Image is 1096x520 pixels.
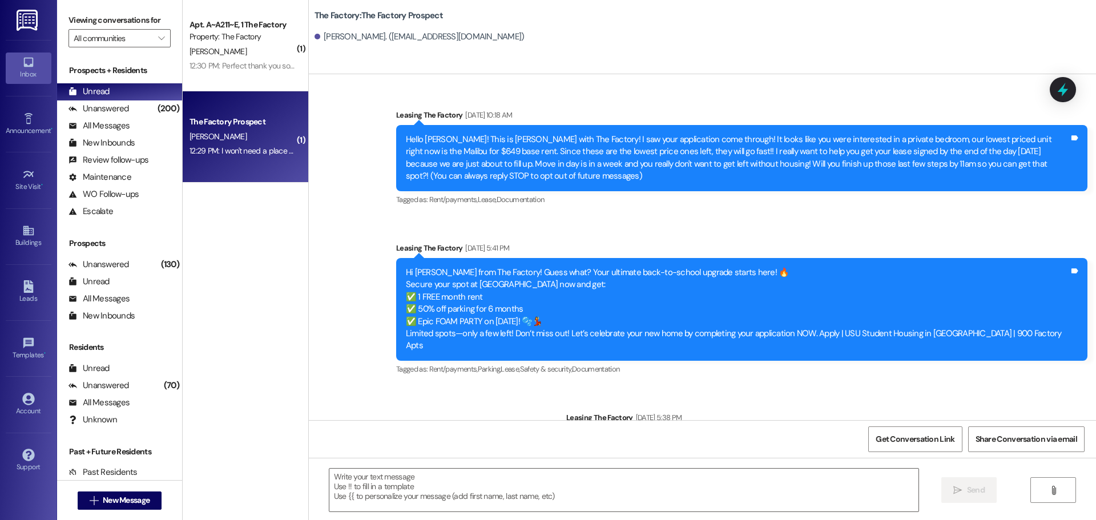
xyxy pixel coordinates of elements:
[68,205,113,217] div: Escalate
[968,426,1085,452] button: Share Conversation via email
[190,46,247,57] span: [PERSON_NAME]
[41,181,43,189] span: •
[572,364,620,374] span: Documentation
[190,146,353,156] div: 12:29 PM: I won't need a place for now. Thank you.
[68,466,138,478] div: Past Residents
[6,389,51,420] a: Account
[158,256,182,273] div: (130)
[190,31,295,43] div: Property: The Factory
[68,310,135,322] div: New Inbounds
[429,364,478,374] span: Rent/payments ,
[57,237,182,249] div: Prospects
[190,116,295,128] div: The Factory Prospect
[520,364,572,374] span: Safety & security ,
[68,103,129,115] div: Unanswered
[68,259,129,271] div: Unanswered
[190,19,295,31] div: Apt. A~A211~E, 1 The Factory
[976,433,1077,445] span: Share Conversation via email
[1049,486,1058,495] i: 
[103,494,150,506] span: New Message
[497,195,545,204] span: Documentation
[315,31,525,43] div: [PERSON_NAME]. ([EMAIL_ADDRESS][DOMAIN_NAME])
[406,267,1069,352] div: Hi [PERSON_NAME] from The Factory! Guess what? Your ultimate back-to-school upgrade starts here! ...
[74,29,152,47] input: All communities
[78,491,162,510] button: New Message
[68,154,148,166] div: Review follow-ups
[406,134,1069,183] div: Hello [PERSON_NAME]! This is [PERSON_NAME] with The Factory! I saw your application come through!...
[68,293,130,305] div: All Messages
[68,171,131,183] div: Maintenance
[17,10,40,31] img: ResiDesk Logo
[6,333,51,364] a: Templates •
[57,341,182,353] div: Residents
[429,195,478,204] span: Rent/payments ,
[633,412,682,424] div: [DATE] 5:38 PM
[6,277,51,308] a: Leads
[68,362,110,374] div: Unread
[90,496,98,505] i: 
[51,125,53,133] span: •
[315,10,443,22] b: The Factory: The Factory Prospect
[155,100,182,118] div: (200)
[6,221,51,252] a: Buildings
[68,86,110,98] div: Unread
[478,195,497,204] span: Lease ,
[953,486,962,495] i: 
[57,65,182,76] div: Prospects + Residents
[68,276,110,288] div: Unread
[501,364,519,374] span: Lease ,
[68,11,171,29] label: Viewing conversations for
[68,380,129,392] div: Unanswered
[68,137,135,149] div: New Inbounds
[462,242,509,254] div: [DATE] 5:41 PM
[566,412,1087,428] div: Leasing The Factory
[6,165,51,196] a: Site Visit •
[478,364,501,374] span: Parking ,
[190,131,247,142] span: [PERSON_NAME]
[396,109,1087,125] div: Leasing The Factory
[57,446,182,458] div: Past + Future Residents
[462,109,512,121] div: [DATE] 10:18 AM
[68,188,139,200] div: WO Follow-ups
[158,34,164,43] i: 
[396,242,1087,258] div: Leasing The Factory
[6,445,51,476] a: Support
[876,433,954,445] span: Get Conversation Link
[68,414,117,426] div: Unknown
[68,120,130,132] div: All Messages
[941,477,997,503] button: Send
[68,397,130,409] div: All Messages
[396,361,1087,377] div: Tagged as:
[967,484,985,496] span: Send
[190,61,358,71] div: 12:30 PM: Perfect thank you so much for your help!!
[161,377,182,394] div: (70)
[868,426,962,452] button: Get Conversation Link
[44,349,46,357] span: •
[6,53,51,83] a: Inbox
[396,191,1087,208] div: Tagged as:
